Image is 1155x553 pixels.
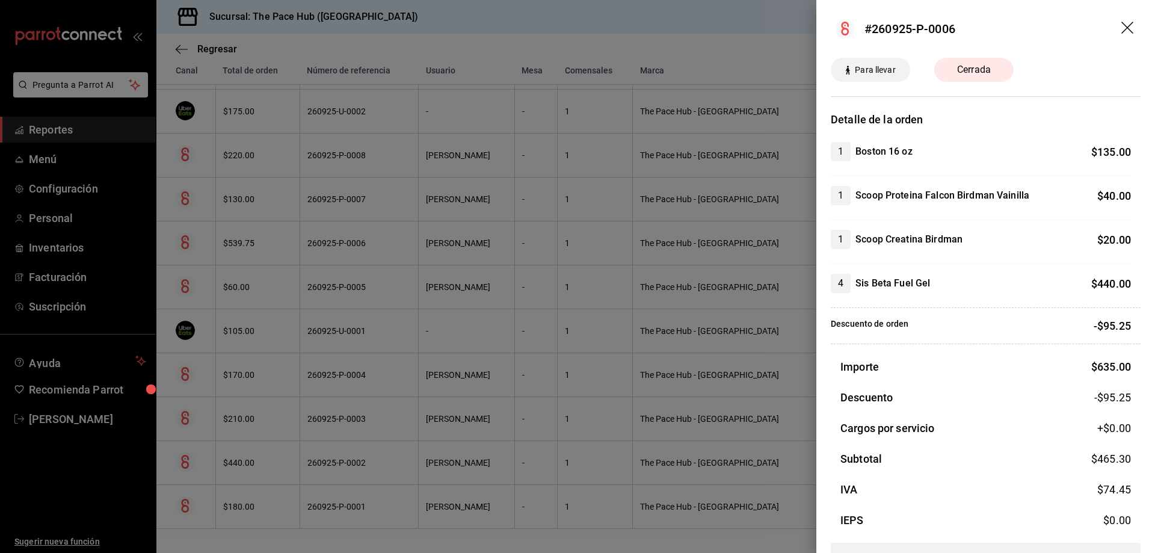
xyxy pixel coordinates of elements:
[840,389,893,406] h3: Descuento
[950,63,998,77] span: Cerrada
[840,451,882,467] h3: Subtotal
[831,144,851,159] span: 1
[855,276,930,291] h4: Sis Beta Fuel Gel
[831,111,1141,128] h3: Detalle de la orden
[831,318,908,334] p: Descuento de orden
[855,188,1029,203] h4: Scoop Proteina Falcon Birdman Vainilla
[1094,389,1131,406] span: -$95.25
[831,276,851,291] span: 4
[1091,146,1131,158] span: $ 135.00
[1097,233,1131,246] span: $ 20.00
[1121,22,1136,36] button: drag
[855,144,913,159] h4: Boston 16 oz
[864,20,955,38] div: #260925-P-0006
[1097,420,1131,436] span: +$ 0.00
[831,188,851,203] span: 1
[855,232,962,247] h4: Scoop Creatina Birdman
[831,232,851,247] span: 1
[840,420,935,436] h3: Cargos por servicio
[1091,277,1131,290] span: $ 440.00
[1097,483,1131,496] span: $ 74.45
[1097,190,1131,202] span: $ 40.00
[1094,318,1131,334] p: -$95.25
[840,512,864,528] h3: IEPS
[840,481,857,498] h3: IVA
[850,64,900,76] span: Para llevar
[1103,514,1131,527] span: $ 0.00
[1091,360,1131,373] span: $ 635.00
[840,359,879,375] h3: Importe
[1091,453,1131,465] span: $ 465.30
